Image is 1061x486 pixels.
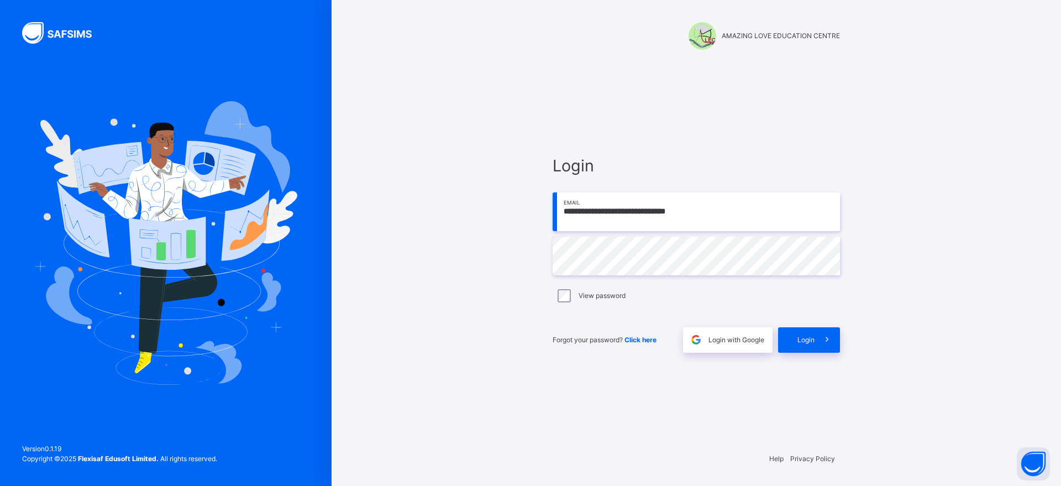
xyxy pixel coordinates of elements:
[797,335,815,345] span: Login
[624,336,656,344] a: Click here
[553,336,656,344] span: Forgot your password?
[708,335,764,345] span: Login with Google
[34,101,297,384] img: Hero Image
[690,333,702,346] img: google.396cfc9801f0270233282035f929180a.svg
[78,454,159,463] strong: Flexisaf Edusoft Limited.
[22,454,217,463] span: Copyright © 2025 All rights reserved.
[22,444,217,454] span: Version 0.1.19
[722,31,840,41] span: AMAZING LOVE EDUCATION CENTRE
[22,22,105,44] img: SAFSIMS Logo
[553,154,840,177] span: Login
[1017,447,1050,480] button: Open asap
[790,454,835,463] a: Privacy Policy
[769,454,784,463] a: Help
[579,291,626,301] label: View password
